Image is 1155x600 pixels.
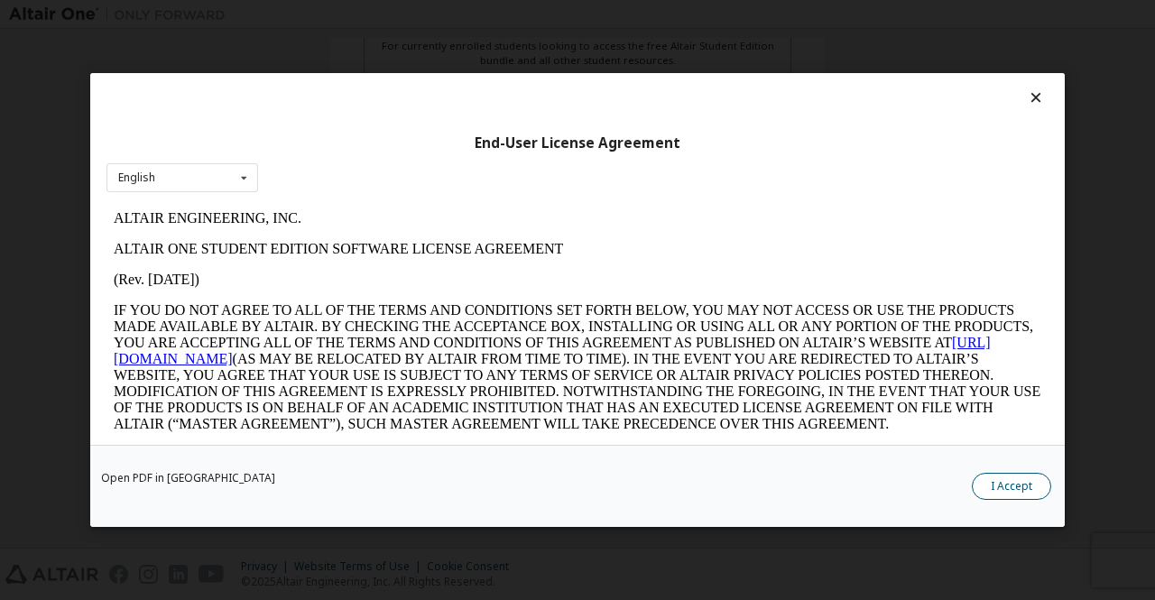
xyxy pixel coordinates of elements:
p: ALTAIR ONE STUDENT EDITION SOFTWARE LICENSE AGREEMENT [7,38,935,54]
a: [URL][DOMAIN_NAME] [7,132,884,163]
div: English [118,172,155,183]
p: This Altair One Student Edition Software License Agreement (“Agreement”) is between Altair Engine... [7,244,935,309]
a: Open PDF in [GEOGRAPHIC_DATA] [101,473,275,484]
div: End-User License Agreement [106,134,1049,152]
button: I Accept [972,473,1051,500]
p: (Rev. [DATE]) [7,69,935,85]
p: IF YOU DO NOT AGREE TO ALL OF THE TERMS AND CONDITIONS SET FORTH BELOW, YOU MAY NOT ACCESS OR USE... [7,99,935,229]
p: ALTAIR ENGINEERING, INC. [7,7,935,23]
